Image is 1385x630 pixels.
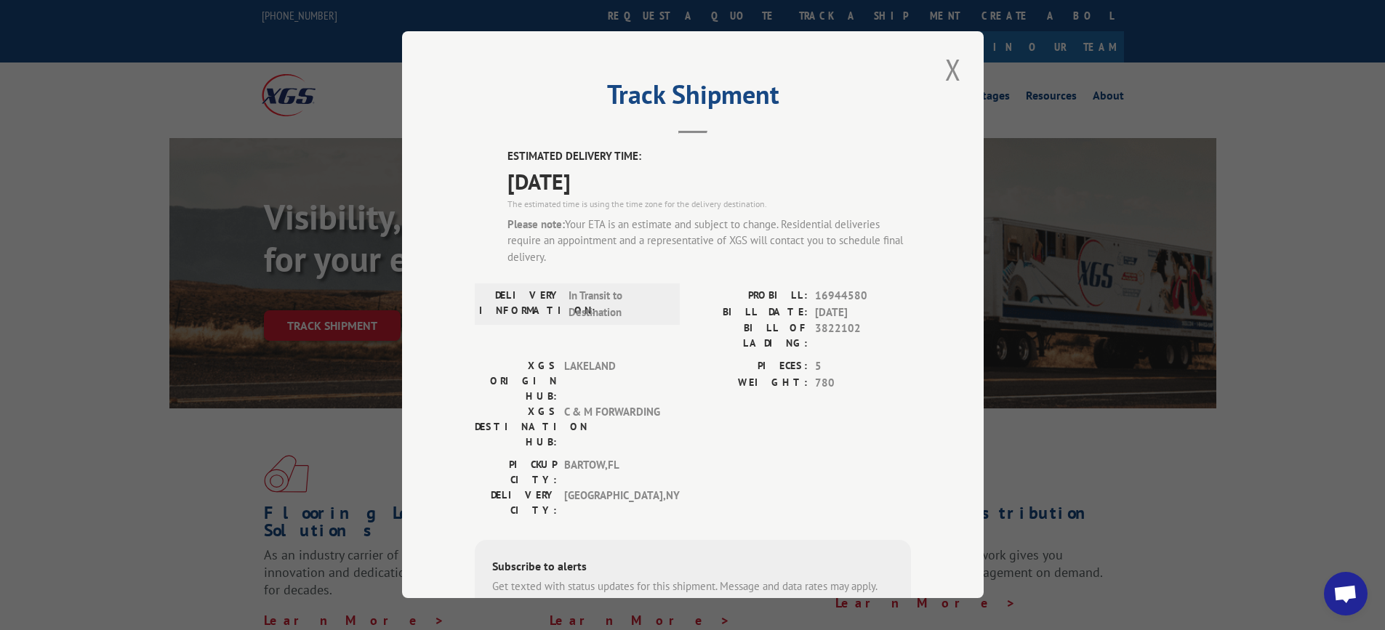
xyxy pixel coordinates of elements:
a: Open chat [1324,572,1368,615]
label: DELIVERY CITY: [475,488,557,518]
span: 3822102 [815,320,911,351]
label: XGS DESTINATION HUB: [475,404,557,450]
label: PICKUP CITY: [475,457,557,488]
div: Your ETA is an estimate and subject to change. Residential deliveries require an appointment and ... [507,217,911,266]
span: 5 [815,358,911,375]
span: In Transit to Destination [569,288,667,320]
label: PIECES: [693,358,808,375]
span: [GEOGRAPHIC_DATA] , NY [564,488,662,518]
span: LAKELAND [564,358,662,404]
strong: Please note: [507,217,565,231]
label: WEIGHT: [693,375,808,392]
span: BARTOW , FL [564,457,662,488]
label: PROBILL: [693,288,808,304]
label: DELIVERY INFORMATION: [479,288,561,320]
span: 16944580 [815,288,911,304]
span: 780 [815,375,911,392]
span: C & M FORWARDING [564,404,662,450]
span: [DATE] [815,304,911,321]
div: Subscribe to alerts [492,557,894,578]
div: The estimated time is using the time zone for the delivery destination. [507,198,911,211]
label: BILL OF LADING: [693,320,808,351]
h2: Track Shipment [475,84,911,112]
span: [DATE] [507,165,911,198]
label: ESTIMATED DELIVERY TIME: [507,148,911,165]
div: Get texted with status updates for this shipment. Message and data rates may apply. Message frequ... [492,578,894,611]
label: BILL DATE: [693,304,808,321]
label: XGS ORIGIN HUB: [475,358,557,404]
button: Close modal [941,49,966,89]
